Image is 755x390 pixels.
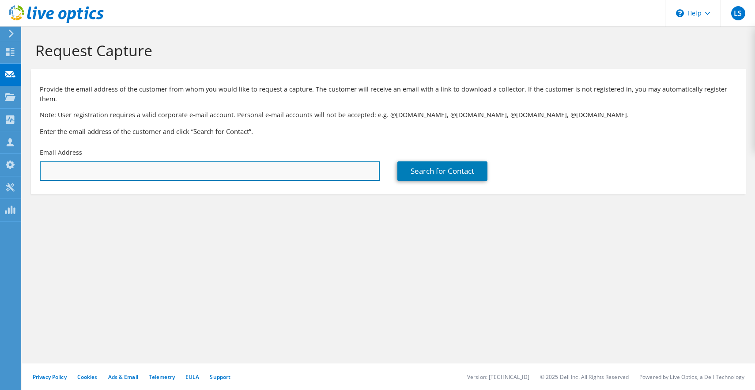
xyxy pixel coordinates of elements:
a: EULA [185,373,199,381]
a: Ads & Email [108,373,138,381]
a: Support [210,373,230,381]
a: Cookies [77,373,98,381]
li: Powered by Live Optics, a Dell Technology [639,373,744,381]
h1: Request Capture [35,41,737,60]
a: Telemetry [149,373,175,381]
p: Provide the email address of the customer from whom you would like to request a capture. The cust... [40,84,737,104]
li: © 2025 Dell Inc. All Rights Reserved [540,373,629,381]
p: Note: User registration requires a valid corporate e-mail account. Personal e-mail accounts will ... [40,110,737,120]
li: Version: [TECHNICAL_ID] [467,373,529,381]
a: Privacy Policy [33,373,67,381]
h3: Enter the email address of the customer and click “Search for Contact”. [40,126,737,136]
label: Email Address [40,148,82,157]
a: Search for Contact [397,161,487,181]
svg: \n [676,9,684,17]
span: LS [731,6,745,20]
